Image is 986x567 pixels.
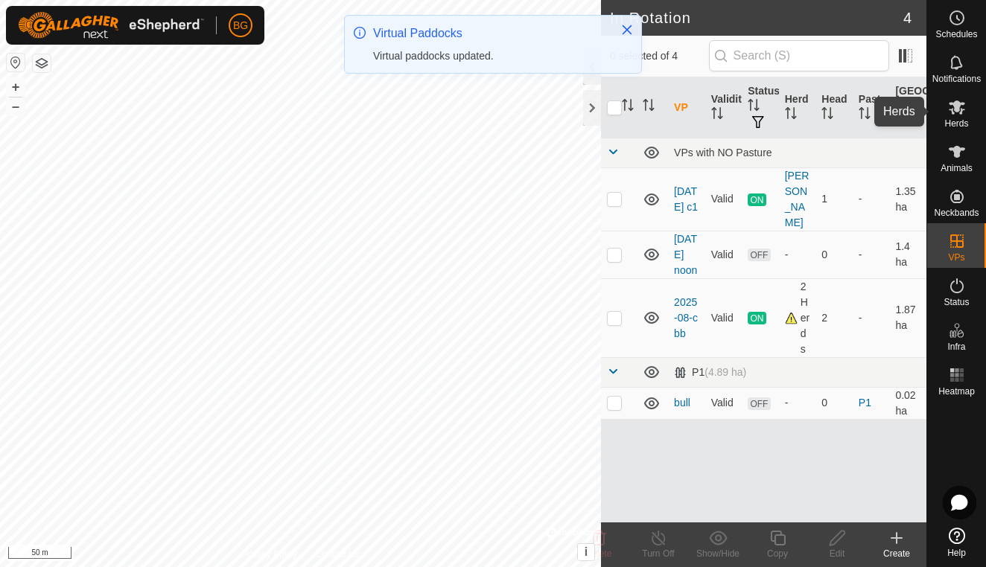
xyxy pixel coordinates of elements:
h2: In Rotation [610,9,903,27]
div: - [785,395,810,411]
td: 1.4 ha [889,231,926,278]
div: Turn Off [629,547,688,560]
div: Virtual paddocks updated. [373,48,605,64]
button: Close [617,19,637,40]
th: VP [668,77,705,138]
th: Pasture [853,77,890,138]
p-sorticon: Activate to sort [785,109,797,121]
a: [DATE] c1 [674,185,698,213]
td: - [853,167,890,231]
a: [DATE] noon [674,233,697,276]
button: + [7,78,25,96]
span: Schedules [935,30,977,39]
p-sorticon: Activate to sort [821,109,833,121]
a: bull [674,397,690,409]
div: - [785,247,810,263]
th: Status [742,77,779,138]
td: Valid [705,231,742,278]
span: Heatmap [938,387,975,396]
button: Map Layers [33,54,51,72]
td: 1 [815,167,853,231]
td: 0 [815,231,853,278]
th: Validity [705,77,742,138]
span: Animals [941,164,973,173]
td: 0 [815,387,853,419]
span: Notifications [932,74,981,83]
span: Herds [944,119,968,128]
span: 4 [903,7,912,29]
td: 1.87 ha [889,278,926,357]
span: Help [947,548,966,557]
div: Virtual Paddocks [373,25,605,42]
span: ON [748,312,766,324]
div: Create [867,547,926,560]
p-sorticon: Activate to sort [711,109,723,121]
div: Edit [807,547,867,560]
p-sorticon: Activate to sort [622,101,634,113]
img: Gallagher Logo [18,12,204,39]
div: Show/Hide [688,547,748,560]
td: Valid [705,167,742,231]
span: (4.89 ha) [704,366,746,378]
td: 2 [815,278,853,357]
span: OFF [748,249,770,261]
span: Infra [947,342,965,351]
th: Head [815,77,853,138]
a: Contact Us [315,548,359,561]
div: Copy [748,547,807,560]
td: - [853,278,890,357]
span: ON [748,193,766,206]
button: – [7,97,25,115]
th: Herd [779,77,816,138]
span: i [585,545,588,558]
p-sorticon: Activate to sort [859,109,871,121]
td: Valid [705,278,742,357]
td: 0.02 ha [889,387,926,419]
button: Reset Map [7,54,25,71]
div: P1 [674,366,746,379]
div: VPs with NO Pasture [674,147,920,158]
span: Status [944,298,969,307]
div: [PERSON_NAME] [785,168,810,231]
span: OFF [748,397,770,410]
p-sorticon: Activate to sort [643,101,655,113]
th: [GEOGRAPHIC_DATA] Area [889,77,926,138]
a: P1 [859,397,871,409]
a: Privacy Policy [242,548,298,561]
td: - [853,231,890,278]
a: Help [927,522,986,563]
div: 2 Herds [785,279,810,357]
td: 1.35 ha [889,167,926,231]
span: VPs [948,253,964,262]
span: Neckbands [934,208,979,217]
a: 2025-08-c bb [674,296,698,339]
span: 0 selected of 4 [610,48,709,64]
button: i [578,544,594,560]
input: Search (S) [709,40,889,71]
td: Valid [705,387,742,419]
p-sorticon: Activate to sort [895,117,907,129]
span: BG [233,18,248,33]
p-sorticon: Activate to sort [748,101,760,113]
